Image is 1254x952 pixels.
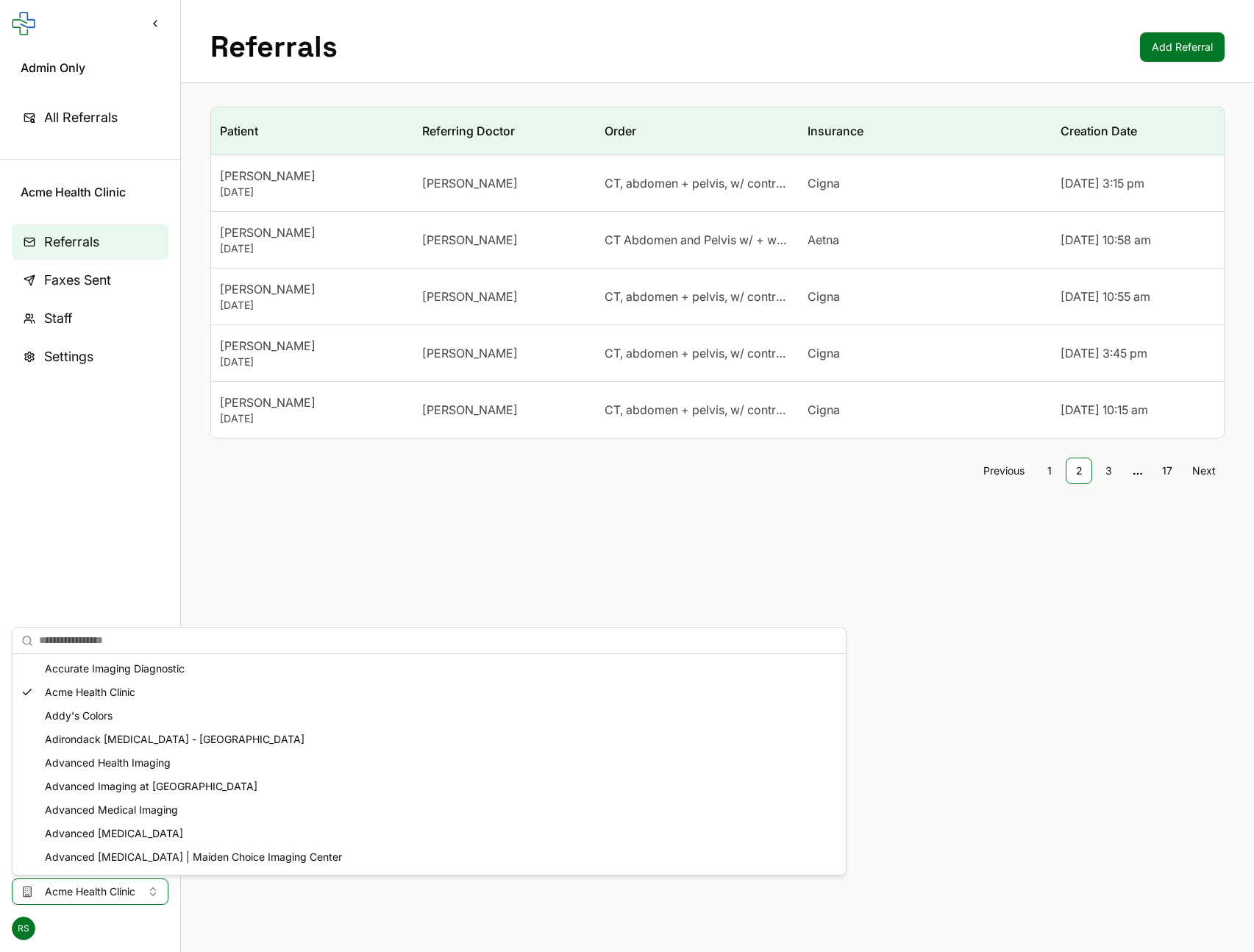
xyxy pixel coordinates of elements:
[15,704,843,728] div: Addy's Colors
[808,174,840,192] span: Cigna
[12,224,168,260] a: Referrals
[15,845,843,869] div: Advanced [MEDICAL_DATA] | Maiden Choice Imaging Center
[21,183,160,201] span: Acme Health Clinic
[12,917,35,940] span: RS
[45,884,135,899] span: Acme Health Clinic
[12,339,168,374] a: Settings
[1061,401,1215,419] div: [DATE] 10:15 am
[220,167,405,185] div: [PERSON_NAME]
[605,288,789,305] span: CT, abdomen + pelvis, w/ contrast
[44,232,99,252] span: Referrals
[142,10,168,37] button: Collapse sidebar
[1183,456,1225,486] a: Go to next page
[983,463,1025,478] span: Previous
[413,107,596,155] th: Referring Doctor
[1095,458,1122,484] a: 3
[605,174,789,192] span: CT, abdomen + pelvis, w/ contrast
[220,337,405,355] div: [PERSON_NAME]
[1052,107,1224,155] th: Creation Date
[44,308,72,329] span: Staff
[44,107,118,128] span: All Referrals
[422,344,518,362] span: [PERSON_NAME]
[605,401,789,419] span: CT, abdomen + pelvis, w/ contrast
[1066,458,1092,484] a: 2
[220,280,405,298] div: [PERSON_NAME]
[211,107,413,155] th: Patient
[808,231,839,249] span: Aetna
[12,878,168,905] button: Select clinic
[808,288,840,305] span: Cigna
[1061,288,1215,305] div: [DATE] 10:55 am
[1192,463,1216,478] span: Next
[15,657,843,681] div: Accurate Imaging Diagnostic
[596,107,798,155] th: Order
[808,401,840,419] span: Cigna
[15,775,843,798] div: Advanced Imaging at [GEOGRAPHIC_DATA]
[422,174,518,192] span: [PERSON_NAME]
[15,681,843,704] div: Acme Health Clinic
[44,270,111,291] span: Faxes Sent
[12,263,168,298] a: Faxes Sent
[15,869,843,892] div: AdventHealth Imaging Center [GEOGRAPHIC_DATA]
[422,401,518,419] span: [PERSON_NAME]
[220,185,405,199] div: [DATE]
[808,344,840,362] span: Cigna
[12,301,168,336] a: Staff
[422,288,518,305] span: [PERSON_NAME]
[15,798,843,822] div: Advanced Medical Imaging
[220,298,405,313] div: [DATE]
[12,100,168,135] a: All Referrals
[15,822,843,845] div: Advanced [MEDICAL_DATA]
[1061,344,1215,362] div: [DATE] 3:45 pm
[210,456,1225,486] nav: pagination
[1154,458,1180,484] a: 17
[220,411,405,426] div: [DATE]
[15,728,843,751] div: Adirondack [MEDICAL_DATA] - [GEOGRAPHIC_DATA]
[220,394,405,411] div: [PERSON_NAME]
[1036,458,1063,484] a: 1
[220,241,405,256] div: [DATE]
[13,654,846,875] div: Suggestions
[1061,174,1215,192] div: [DATE] 3:15 pm
[605,231,789,249] span: CT Abdomen and Pelvis w/ + w/o Contrast
[975,456,1033,486] a: Go to previous page
[220,355,405,369] div: [DATE]
[799,107,1052,155] th: Insurance
[1140,32,1225,62] a: Add Referral
[220,224,405,241] div: [PERSON_NAME]
[44,347,93,367] span: Settings
[21,59,160,77] span: Admin Only
[1061,231,1215,249] div: [DATE] 10:58 am
[605,344,789,362] span: CT, abdomen + pelvis, w/ contrast
[15,751,843,775] div: Advanced Health Imaging
[422,231,518,249] span: [PERSON_NAME]
[210,29,338,65] h1: Referrals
